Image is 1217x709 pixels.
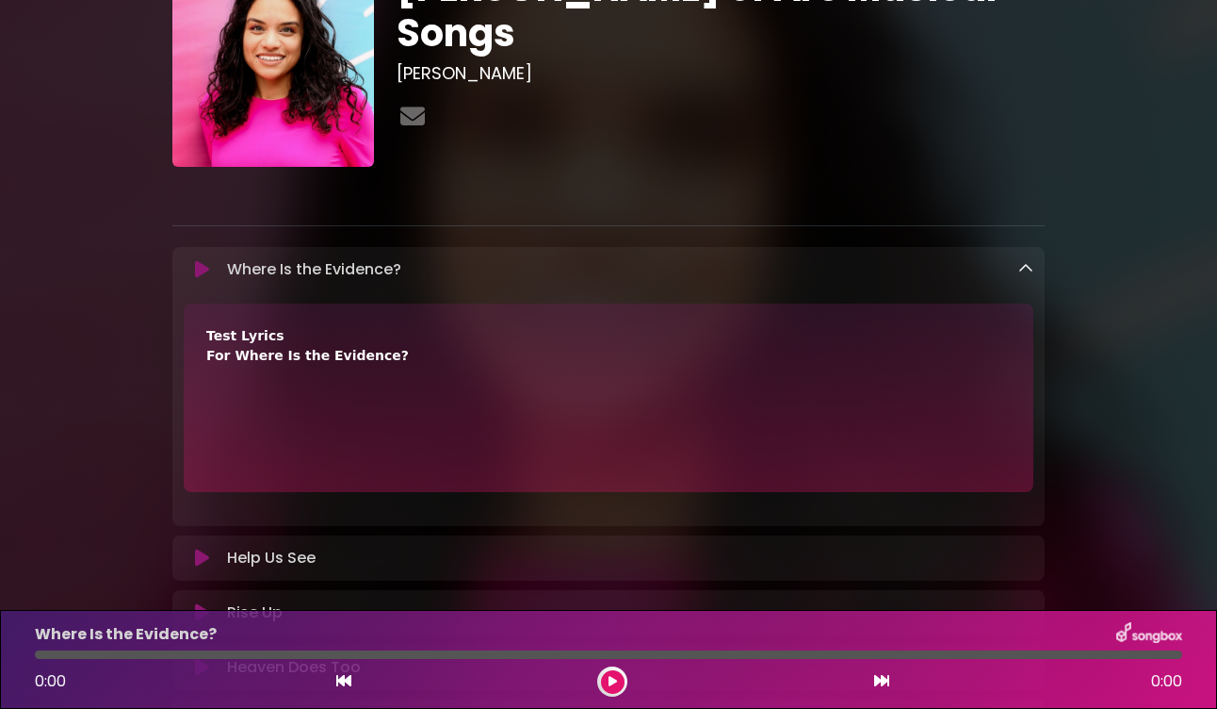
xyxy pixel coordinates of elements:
[397,63,1046,84] h3: [PERSON_NAME]
[206,326,1011,366] div: Test Lyrics For Where Is the Evidence?
[35,670,66,692] span: 0:00
[1116,622,1182,647] img: songbox-logo-white.png
[227,547,316,569] p: Help Us See
[227,258,401,281] p: Where Is the Evidence?
[35,623,217,646] p: Where Is the Evidence?
[227,602,283,624] p: Rise Up
[1151,670,1182,693] span: 0:00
